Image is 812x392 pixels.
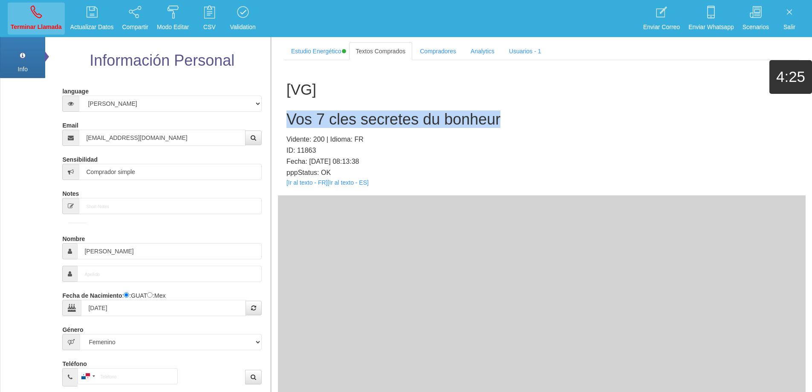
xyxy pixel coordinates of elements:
[67,3,117,35] a: Actualizar Datos
[62,186,79,198] label: Notes
[286,81,797,98] h1: [VG]
[157,22,189,32] p: Modo Editar
[688,22,734,32] p: Enviar Whatsapp
[62,232,85,243] label: Nombre
[349,42,413,60] a: Textos Comprados
[62,118,78,130] label: Email
[685,3,737,35] a: Enviar Whatsapp
[777,22,801,32] p: Salir
[77,266,261,282] input: Apellido
[124,292,129,298] input: :Quechi GUAT
[643,22,680,32] p: Enviar Correo
[78,368,178,384] input: Teléfono
[79,198,261,214] input: Short-Notes
[77,243,261,259] input: Nombre
[464,42,501,60] a: Analytics
[197,22,221,32] p: CSV
[774,3,804,35] a: Salir
[62,322,83,334] label: Género
[79,164,261,180] input: Sensibilidad
[286,145,797,156] p: ID: 11863
[79,130,245,146] input: Correo electrónico
[119,3,151,35] a: Compartir
[70,22,114,32] p: Actualizar Datos
[62,357,87,368] label: Teléfono
[154,3,192,35] a: Modo Editar
[8,3,65,35] a: Terminar Llamada
[78,369,98,384] div: Panama (Panamá): +507
[230,22,255,32] p: Validation
[122,22,148,32] p: Compartir
[11,22,62,32] p: Terminar Llamada
[327,179,368,186] a: [Ir al texto - ES]
[740,3,772,35] a: Scenarios
[502,42,548,60] a: Usuarios - 1
[194,3,224,35] a: CSV
[60,52,263,69] h2: Información Personal
[286,111,797,128] h2: Vos 7 cles secretes du bonheur
[640,3,683,35] a: Enviar Correo
[743,22,769,32] p: Scenarios
[284,42,348,60] a: Estudio Energético
[769,69,812,85] h1: 4:25
[147,292,153,298] input: :Yuca-Mex
[286,179,327,186] a: [Ir al texto - FR]
[62,288,261,316] div: : :GUAT :Mex
[62,152,97,164] label: Sensibilidad
[62,84,88,96] label: language
[62,288,122,300] label: Fecha de Nacimiento
[227,3,258,35] a: Validation
[286,134,797,145] p: Vidente: 200 | Idioma: FR
[413,42,463,60] a: Compradores
[286,167,797,178] p: pppStatus: OK
[286,156,797,167] p: Fecha: [DATE] 08:13:38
